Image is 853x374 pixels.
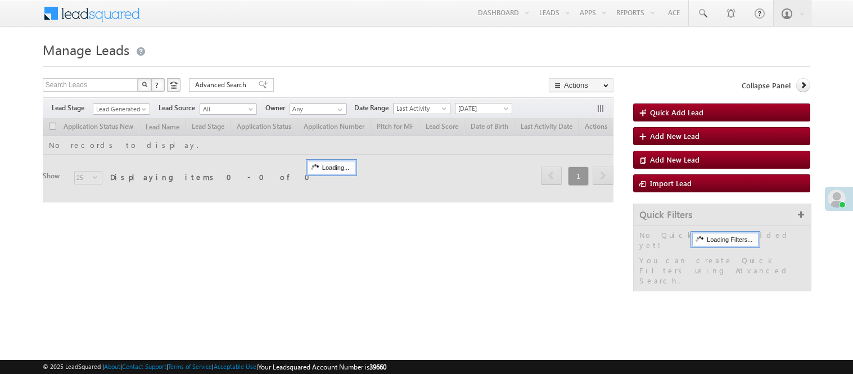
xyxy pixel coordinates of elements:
span: Lead Stage [52,103,93,113]
span: Date Range [354,103,393,113]
span: Quick Add Lead [650,107,703,117]
span: Lead Source [159,103,200,113]
span: Import Lead [650,178,692,188]
span: Your Leadsquared Account Number is [258,363,386,371]
img: Search [142,82,147,87]
div: Loading Filters... [692,233,759,246]
a: About [104,363,120,370]
a: Lead Generated [93,103,150,115]
a: Show All Items [332,104,346,115]
span: Add New Lead [650,131,699,141]
span: 39660 [369,363,386,371]
span: All [200,104,254,114]
span: Lead Generated [93,104,147,114]
a: Acceptable Use [214,363,256,370]
a: All [200,103,257,115]
span: Last Activity [394,103,447,114]
button: Actions [549,78,613,92]
span: [DATE] [455,103,509,114]
a: [DATE] [455,103,512,114]
span: Collapse Panel [742,80,791,91]
span: © 2025 LeadSquared | | | | | [43,362,386,372]
span: Manage Leads [43,40,129,58]
span: Owner [265,103,290,113]
span: Advanced Search [195,80,250,90]
a: Terms of Service [168,363,212,370]
a: Contact Support [122,363,166,370]
div: Loading... [308,161,355,174]
span: ? [155,80,160,89]
a: Last Activity [393,103,450,114]
input: Type to Search [290,103,347,115]
button: ? [151,78,165,92]
span: Add New Lead [650,155,699,164]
